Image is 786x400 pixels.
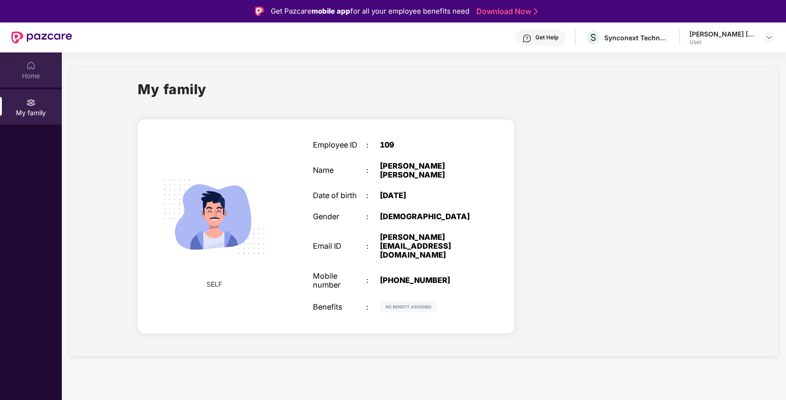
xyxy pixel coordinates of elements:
div: 109 [380,141,473,149]
div: Name [313,166,366,175]
div: Get Pazcare for all your employee benefits need [271,6,469,17]
div: : [366,191,379,200]
span: S [590,32,596,43]
div: [PERSON_NAME] [PERSON_NAME] [380,162,473,180]
img: svg+xml;base64,PHN2ZyBpZD0iRHJvcGRvd24tMzJ4MzIiIHhtbG5zPSJodHRwOi8vd3d3LnczLm9yZy8yMDAwL3N2ZyIgd2... [765,34,773,41]
img: Stroke [534,7,538,16]
h1: My family [138,79,207,100]
img: svg+xml;base64,PHN2ZyB4bWxucz0iaHR0cDovL3d3dy53My5vcmcvMjAwMC9zdmciIHdpZHRoPSIyMjQiIGhlaWdodD0iMT... [152,154,277,279]
div: User [690,38,755,46]
div: : [366,303,379,311]
div: Mobile number [313,272,366,290]
div: [DATE] [380,191,473,200]
div: : [366,212,379,221]
div: Date of birth [313,191,366,200]
div: : [366,166,379,175]
img: svg+xml;base64,PHN2ZyBpZD0iSGVscC0zMngzMiIgeG1sbnM9Imh0dHA6Ly93d3cudzMub3JnLzIwMDAvc3ZnIiB3aWR0aD... [522,34,532,43]
div: Employee ID [313,141,366,149]
div: Get Help [535,34,558,41]
strong: mobile app [311,7,350,15]
div: [PERSON_NAME][EMAIL_ADDRESS][DOMAIN_NAME] [380,233,473,260]
div: : [366,141,379,149]
div: Gender [313,212,366,221]
div: [PERSON_NAME] [PERSON_NAME] [690,30,755,38]
a: Download Now [476,7,535,16]
div: Email ID [313,242,366,251]
div: Benefits [313,303,366,311]
img: svg+xml;base64,PHN2ZyB4bWxucz0iaHR0cDovL3d3dy53My5vcmcvMjAwMC9zdmciIHdpZHRoPSIxMjIiIGhlaWdodD0iMj... [380,301,437,312]
img: Logo [255,7,264,16]
div: [DEMOGRAPHIC_DATA] [380,212,473,221]
img: New Pazcare Logo [11,31,72,44]
span: SELF [207,279,222,289]
img: svg+xml;base64,PHN2ZyB3aWR0aD0iMjAiIGhlaWdodD0iMjAiIHZpZXdCb3g9IjAgMCAyMCAyMCIgZmlsbD0ibm9uZSIgeG... [26,98,36,107]
div: : [366,276,379,285]
div: [PHONE_NUMBER] [380,276,473,285]
img: svg+xml;base64,PHN2ZyBpZD0iSG9tZSIgeG1sbnM9Imh0dHA6Ly93d3cudzMub3JnLzIwMDAvc3ZnIiB3aWR0aD0iMjAiIG... [26,61,36,70]
div: : [366,242,379,251]
div: Synconext Technologies Private Limited [604,33,670,42]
